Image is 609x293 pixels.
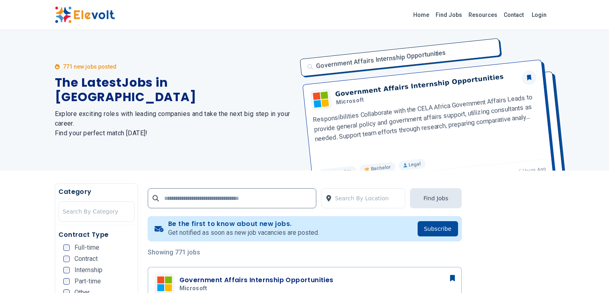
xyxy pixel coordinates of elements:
[74,244,99,251] span: Full-time
[465,8,500,21] a: Resources
[63,63,117,71] p: 771 new jobs posted
[168,220,319,228] h4: Be the first to know about new jobs.
[55,6,115,23] img: Elevolt
[58,230,135,240] h5: Contract Type
[179,275,334,285] h3: Government Affairs Internship Opportunities
[432,8,465,21] a: Find Jobs
[410,188,461,208] button: Find Jobs
[63,256,70,262] input: Contract
[418,221,458,236] button: Subscribe
[410,8,432,21] a: Home
[168,228,319,238] p: Get notified as soon as new job vacancies are posted.
[527,7,551,23] a: Login
[55,75,295,104] h1: The Latest Jobs in [GEOGRAPHIC_DATA]
[63,267,70,273] input: Internship
[148,248,462,257] p: Showing 771 jobs
[74,267,103,273] span: Internship
[63,244,70,251] input: Full-time
[74,256,98,262] span: Contract
[63,278,70,285] input: Part-time
[55,109,295,138] h2: Explore exciting roles with leading companies and take the next big step in your career. Find you...
[58,187,135,197] h5: Category
[179,285,207,292] span: Microsoft
[157,276,173,292] img: Microsoft
[500,8,527,21] a: Contact
[74,278,101,285] span: Part-time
